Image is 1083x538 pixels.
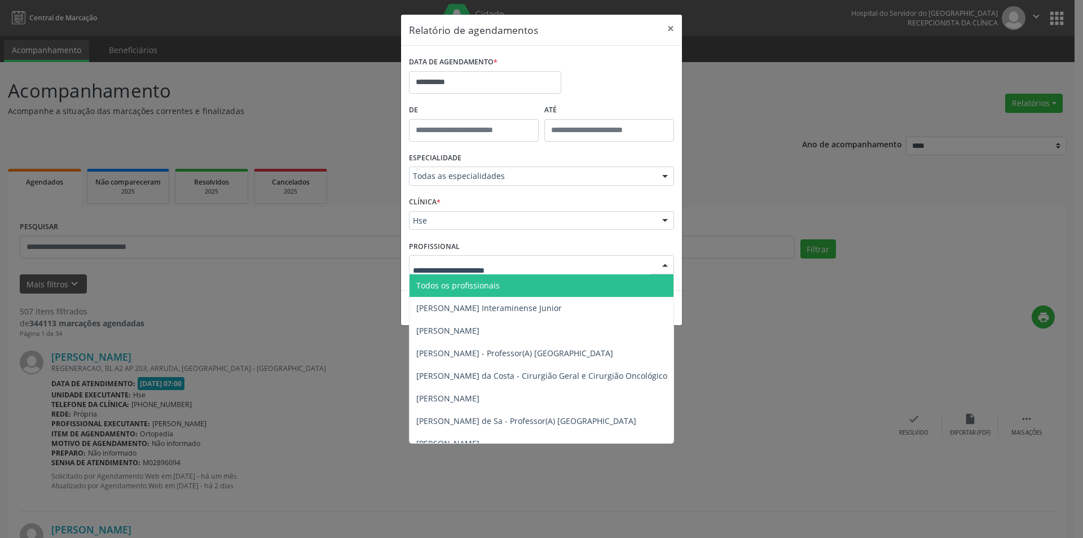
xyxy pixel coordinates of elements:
[409,23,538,37] h5: Relatório de agendamentos
[413,215,651,226] span: Hse
[416,348,613,358] span: [PERSON_NAME] - Professor(A) [GEOGRAPHIC_DATA]
[409,102,539,119] label: De
[416,303,562,313] span: [PERSON_NAME] Interaminense Junior
[544,102,674,119] label: ATÉ
[409,54,498,71] label: DATA DE AGENDAMENTO
[659,15,682,42] button: Close
[409,238,460,255] label: PROFISSIONAL
[416,370,667,381] span: [PERSON_NAME] da Costa - Cirurgião Geral e Cirurgião Oncológico
[416,280,500,291] span: Todos os profissionais
[413,170,651,182] span: Todas as especialidades
[416,325,479,336] span: [PERSON_NAME]
[416,438,479,449] span: [PERSON_NAME]
[416,393,479,404] span: [PERSON_NAME]
[409,194,441,211] label: CLÍNICA
[416,415,636,426] span: [PERSON_NAME] de Sa - Professor(A) [GEOGRAPHIC_DATA]
[409,150,461,167] label: ESPECIALIDADE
